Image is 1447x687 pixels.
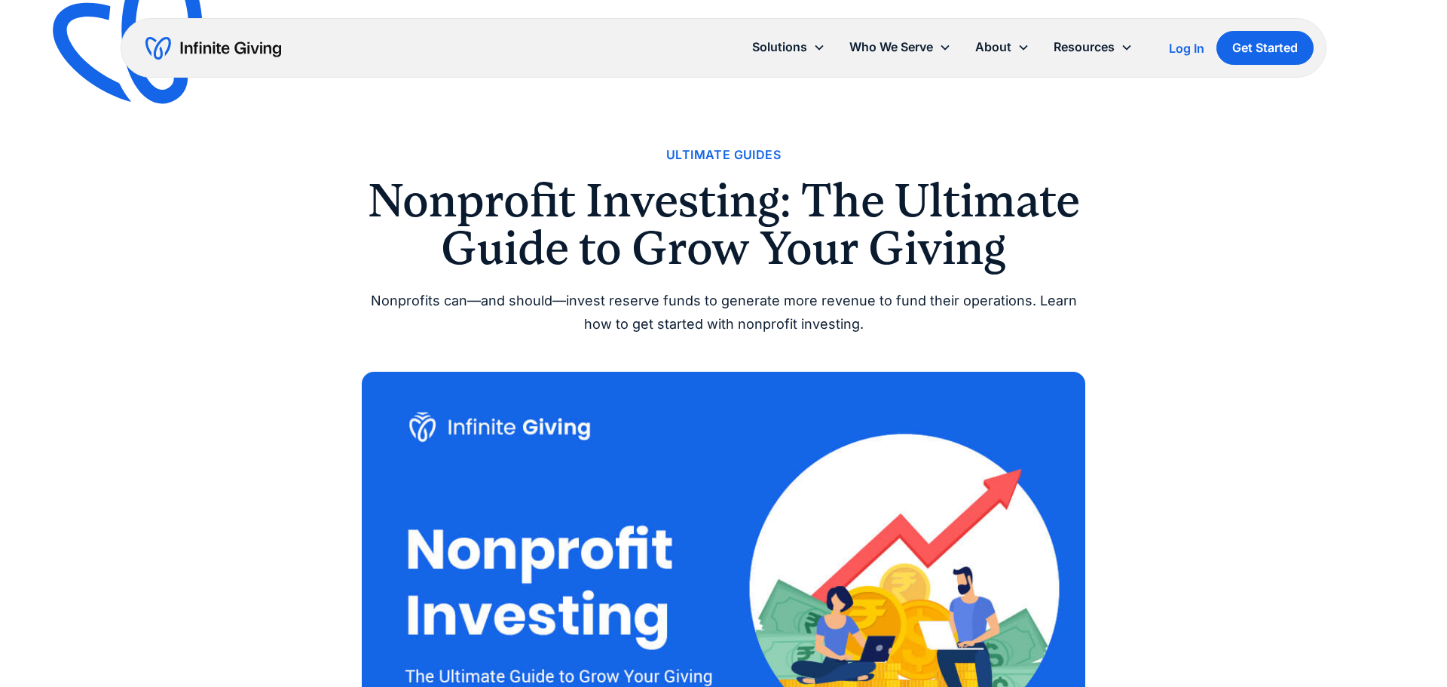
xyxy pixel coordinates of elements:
h1: Nonprofit Investing: The Ultimate Guide to Grow Your Giving [362,177,1085,271]
div: Solutions [740,31,837,63]
div: Resources [1042,31,1145,63]
div: About [975,37,1011,57]
a: Log In [1169,39,1204,57]
a: Ultimate Guides [666,145,781,165]
div: Who We Serve [849,37,933,57]
a: home [145,36,281,60]
div: About [963,31,1042,63]
div: Resources [1054,37,1115,57]
a: Get Started [1216,31,1314,65]
div: Who We Serve [837,31,963,63]
div: Nonprofits can—and should—invest reserve funds to generate more revenue to fund their operations.... [362,290,1085,336]
div: Solutions [752,37,807,57]
div: Log In [1169,42,1204,54]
